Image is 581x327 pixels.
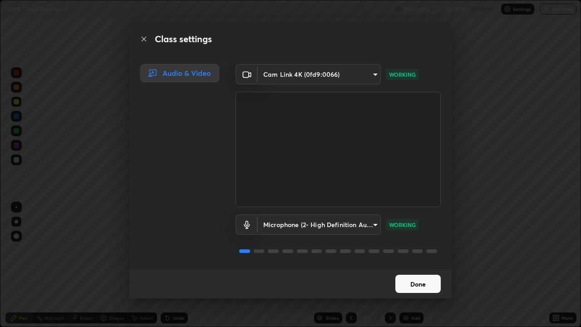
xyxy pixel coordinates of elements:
div: Audio & Video [140,64,219,82]
button: Done [395,275,441,293]
div: Cam Link 4K (0fd9:0066) [258,64,381,84]
p: WORKING [389,221,416,229]
div: Cam Link 4K (0fd9:0066) [258,214,381,235]
p: WORKING [389,70,416,79]
h2: Class settings [155,32,212,46]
